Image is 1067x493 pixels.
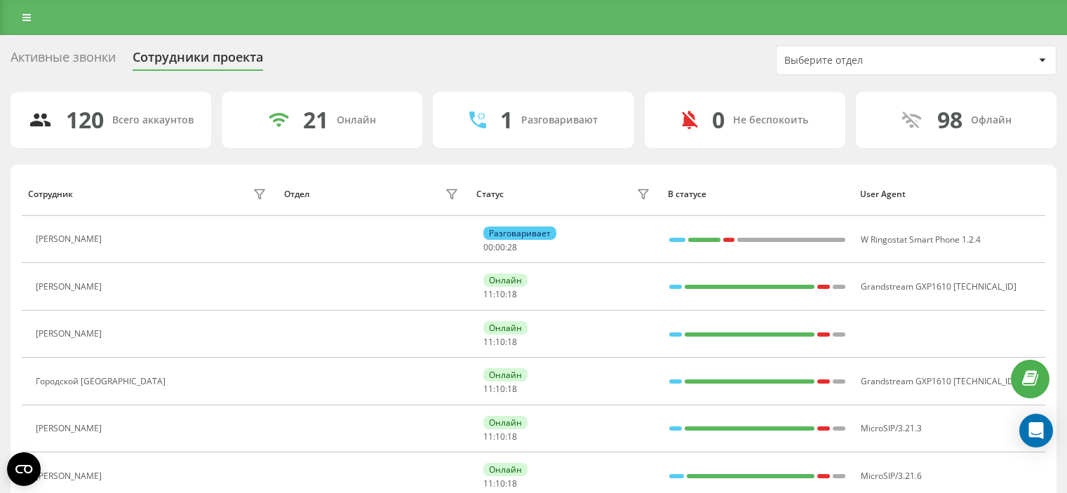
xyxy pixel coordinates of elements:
div: Онлайн [337,114,376,126]
div: : : [483,384,517,394]
div: 98 [937,107,962,133]
span: 11 [483,431,493,443]
div: Статус [476,189,504,199]
div: 120 [66,107,104,133]
div: Не беспокоить [733,114,808,126]
div: Онлайн [483,273,528,287]
span: 00 [495,241,505,253]
span: 10 [495,383,505,395]
span: MicroSIP/3.21.3 [861,422,922,434]
span: 18 [507,478,517,489]
div: Разговаривает [483,227,556,240]
span: 10 [495,478,505,489]
span: 18 [507,383,517,395]
span: 10 [495,336,505,348]
div: Офлайн [971,114,1012,126]
div: Разговаривают [521,114,598,126]
div: : : [483,243,517,252]
div: : : [483,479,517,489]
span: 18 [507,288,517,300]
div: Онлайн [483,416,528,429]
span: 11 [483,288,493,300]
span: 11 [483,478,493,489]
div: Онлайн [483,463,528,476]
div: Сотрудник [28,189,73,199]
div: Отдел [284,189,309,199]
div: : : [483,290,517,299]
div: Сотрудники проекта [133,50,263,72]
span: 10 [495,288,505,300]
div: В статусе [668,189,847,199]
div: 0 [712,107,725,133]
span: Grandstream GXP1610 [TECHNICAL_ID] [861,375,1016,387]
span: MicroSIP/3.21.6 [861,470,922,482]
span: 18 [507,336,517,348]
div: [PERSON_NAME] [36,424,105,433]
span: 11 [483,383,493,395]
span: 10 [495,431,505,443]
span: 18 [507,431,517,443]
div: Open Intercom Messenger [1019,414,1053,447]
div: [PERSON_NAME] [36,471,105,481]
span: Grandstream GXP1610 [TECHNICAL_ID] [861,281,1016,292]
div: [PERSON_NAME] [36,282,105,292]
div: Всего аккаунтов [112,114,194,126]
span: 00 [483,241,493,253]
span: 28 [507,241,517,253]
div: Онлайн [483,321,528,335]
div: Городской [GEOGRAPHIC_DATA] [36,377,169,386]
span: 11 [483,336,493,348]
div: Выберите отдел [784,55,952,67]
div: Активные звонки [11,50,116,72]
span: W Ringostat Smart Phone 1.2.4 [861,234,981,245]
button: Open CMP widget [7,452,41,486]
div: Онлайн [483,368,528,381]
div: 21 [303,107,328,133]
div: [PERSON_NAME] [36,329,105,339]
div: [PERSON_NAME] [36,234,105,244]
div: User Agent [860,189,1039,199]
div: 1 [500,107,513,133]
div: : : [483,337,517,347]
div: : : [483,432,517,442]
